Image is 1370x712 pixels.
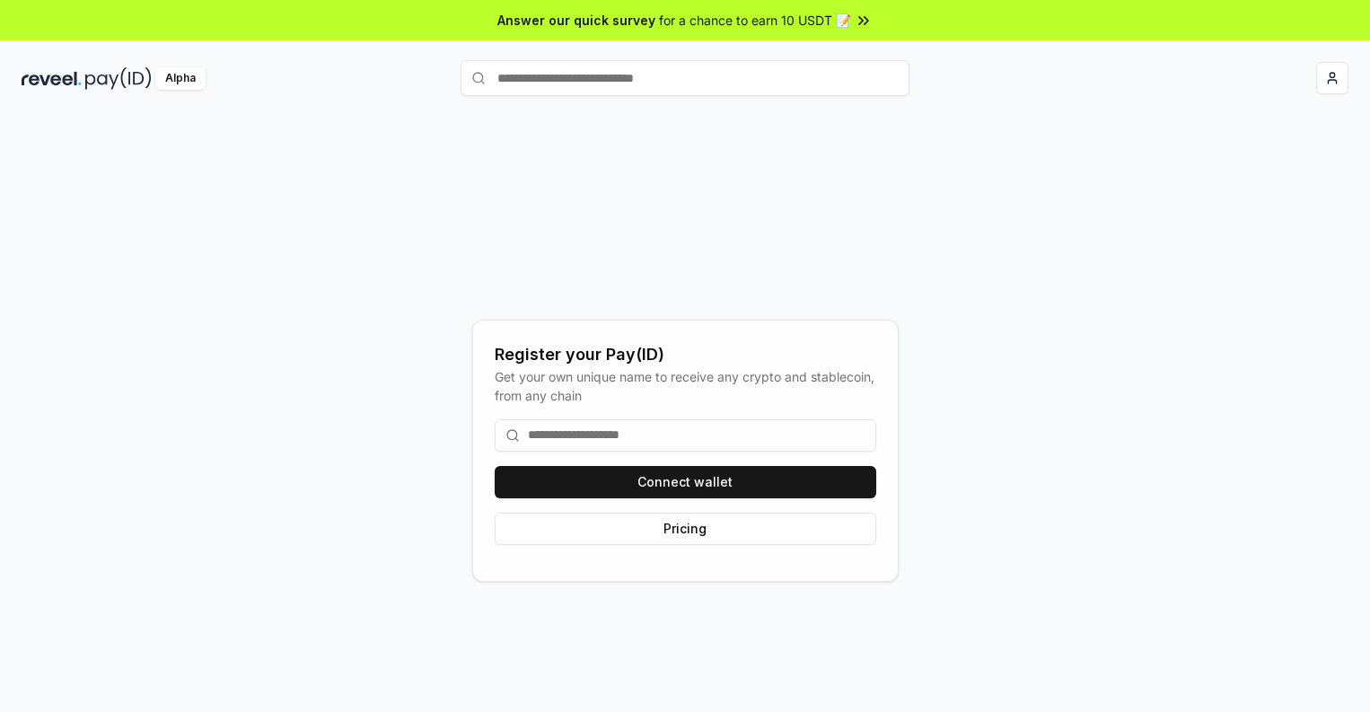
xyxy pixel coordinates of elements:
img: pay_id [85,67,152,90]
span: Answer our quick survey [497,11,655,30]
div: Alpha [155,67,206,90]
div: Get your own unique name to receive any crypto and stablecoin, from any chain [495,367,876,405]
button: Pricing [495,513,876,545]
button: Connect wallet [495,466,876,498]
img: reveel_dark [22,67,82,90]
span: for a chance to earn 10 USDT 📝 [659,11,851,30]
div: Register your Pay(ID) [495,342,876,367]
